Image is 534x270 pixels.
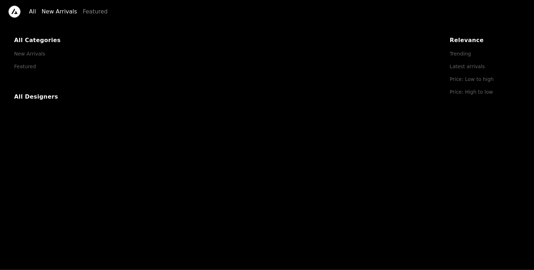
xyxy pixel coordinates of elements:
a: All [29,7,36,16]
a: All Categories [14,36,61,45]
div: All Categories [8,33,90,73]
a: Latest arrivals [450,63,485,70]
a: Price: High to low [450,88,493,95]
a: Featured [14,63,36,70]
div: All Categories [8,90,90,104]
a: Trending [450,50,471,57]
a: Price: Low to high [450,76,493,83]
a: Logo [8,6,20,18]
a: New Arrivals [42,7,77,16]
a: Featured [83,7,108,16]
div: All Categories [444,33,526,98]
a: New Arrivals [14,50,45,57]
a: All Designers [14,93,58,101]
a: Relevance [450,36,483,45]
